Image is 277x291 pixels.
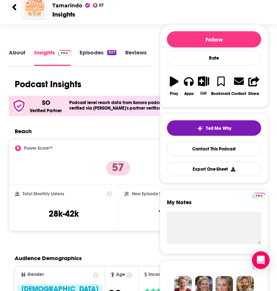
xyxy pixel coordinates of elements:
h2: Total Monthly Listens [22,191,64,196]
h3: 28k-42k [49,208,79,219]
a: Contact This Podcast [167,142,261,156]
h2: Reach [15,128,32,135]
div: Apps [184,91,194,96]
h4: Podcast level reach data from Sonoro podcasts has been independently verified via [PERSON_NAME]'s... [69,100,224,111]
div: Play [170,91,178,96]
span: Age [116,272,125,277]
button: Bookmark [211,71,231,100]
img: verfied icon [12,99,26,113]
h1: Podcast Insights [15,79,81,90]
h2: Power Score™ [24,146,53,151]
h3: 14k-21k [158,208,187,219]
h2: Audience Demographics [15,255,82,262]
button: Play [167,71,182,100]
img: Podchaser Pro [58,50,71,56]
h5: Verified Partner [30,109,62,113]
a: Episodes307 [80,49,116,65]
button: Apps [182,71,196,100]
div: Share [248,91,259,96]
button: Share [246,71,261,100]
a: InsightsPodchaser Pro [34,49,71,65]
a: About [9,49,25,65]
span: 57 [99,4,104,7]
a: Pro website [253,192,266,199]
span: Income [148,272,165,277]
button: List [196,71,211,100]
a: Reviews [125,49,147,65]
a: Contact [231,71,246,100]
button: Follow [167,31,261,47]
span: Gender [27,272,44,277]
button: tell me why sparkleTell Me Why [167,120,261,136]
img: Podchaser Pro [253,193,266,199]
p: SO [42,99,50,107]
span: Tell Me Why [206,125,231,131]
div: Contact [231,91,246,96]
p: 57 [106,161,130,175]
div: Insights [52,10,75,18]
div: Rate [167,50,261,65]
div: 307 [107,50,116,55]
button: Export One-Sheet [167,162,261,176]
div: Bookmark [211,91,231,96]
div: List [200,91,206,96]
label: My Notes [167,199,261,212]
div: Open Intercom Messenger [252,251,270,269]
img: tell me why sparkle [197,125,203,131]
h2: New Episode Listens [132,191,172,196]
